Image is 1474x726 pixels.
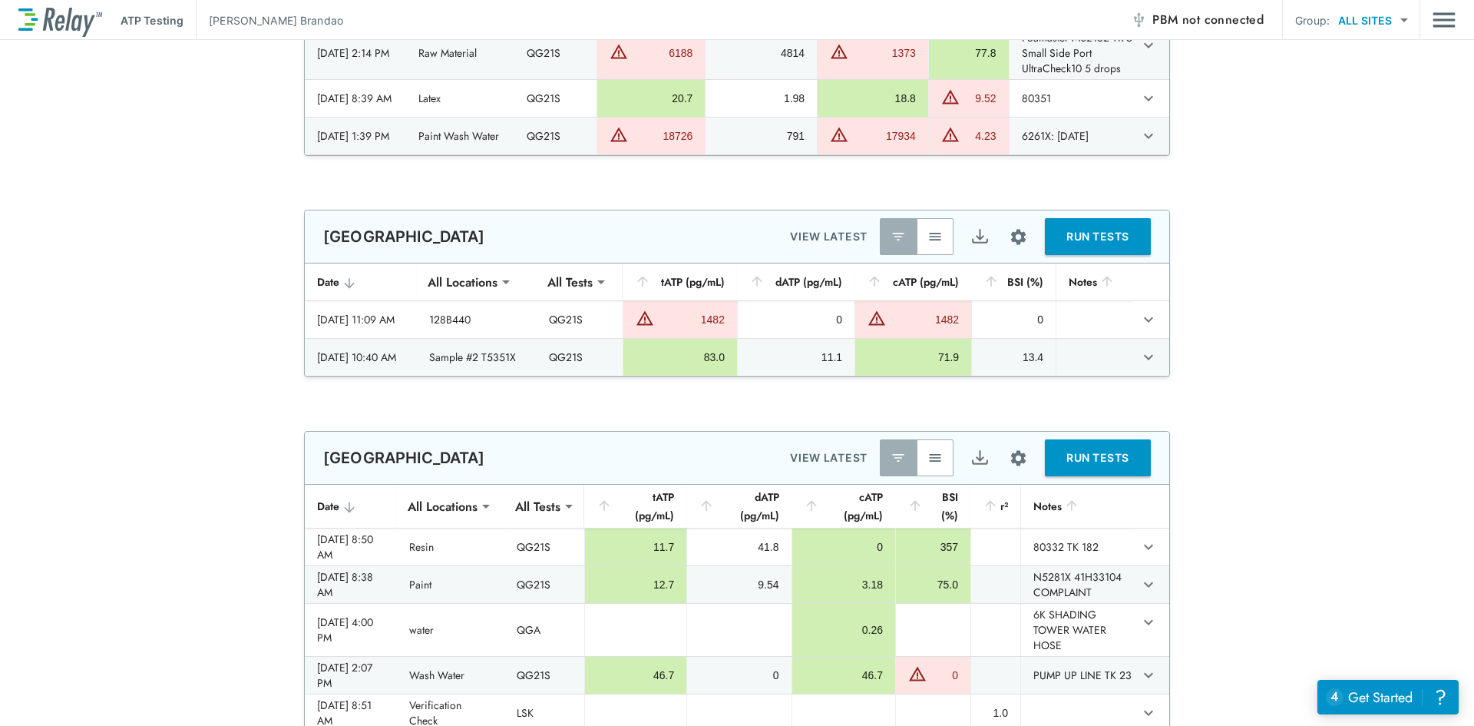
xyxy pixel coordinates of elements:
img: Export Icon [970,227,990,247]
button: Main menu [1433,5,1456,35]
div: All Tests [504,491,571,522]
div: 9.54 [699,577,778,592]
td: 128B440 [417,301,537,338]
img: Warning [830,125,848,144]
iframe: Resource center [1317,680,1459,714]
button: expand row [1135,344,1162,370]
img: Warning [868,309,886,327]
div: 1.98 [718,91,805,106]
td: Wash Water [397,657,504,694]
th: Date [305,485,397,529]
div: 9.52 [963,91,996,106]
img: Warning [830,42,848,61]
div: 41.8 [699,539,778,555]
div: 4814 [718,45,805,61]
div: All Locations [397,491,488,522]
div: BSI (%) [983,273,1043,291]
img: Warning [941,88,960,106]
div: [DATE] 10:40 AM [317,350,405,365]
div: 20.7 [610,91,693,106]
button: expand row [1135,123,1162,149]
td: Latex [406,80,514,117]
div: r² [983,497,1008,515]
button: RUN TESTS [1045,218,1151,255]
div: 6188 [632,45,693,61]
td: Resin [397,529,504,565]
div: BSI (%) [907,488,958,525]
td: 6K SHADING TOWER WATER HOSE [1020,604,1135,656]
div: 11.7 [597,539,674,555]
span: PBM [1152,9,1264,31]
td: QG21S [514,27,597,79]
img: Warning [908,665,927,683]
p: [GEOGRAPHIC_DATA] [323,449,485,467]
td: 80332 TK 182 [1020,529,1135,565]
div: 357 [908,539,958,555]
img: LuminUltra Relay [18,4,102,37]
div: [DATE] 8:38 AM [317,569,385,600]
img: Latest [891,450,906,466]
button: expand row [1135,662,1162,688]
div: 77.8 [941,45,996,61]
td: Raw Material [406,27,514,79]
img: View All [927,450,943,466]
div: 4.23 [963,128,996,144]
div: dATP (pg/mL) [749,273,842,291]
div: [DATE] 8:50 AM [317,532,385,562]
td: Paint [397,566,504,603]
td: water [397,604,504,656]
div: Notes [1033,497,1123,515]
img: Warning [636,309,654,327]
div: 0 [930,668,958,683]
img: Latest [891,229,906,244]
div: 0 [750,312,842,327]
div: 791 [718,128,805,144]
div: [DATE] 4:00 PM [317,615,385,645]
div: Notes [1069,273,1120,291]
div: 0.26 [805,622,883,638]
td: QG21S [537,301,623,338]
div: [DATE] 1:39 PM [317,128,394,144]
div: cATP (pg/mL) [804,488,883,525]
p: [GEOGRAPHIC_DATA] [323,227,485,246]
div: [DATE] 8:39 AM [317,91,394,106]
div: 0 [984,312,1043,327]
div: 17934 [852,128,916,144]
div: 11.1 [750,350,842,365]
td: QG21S [514,80,597,117]
div: 1482 [658,312,725,327]
span: not connected [1182,11,1264,28]
div: tATP (pg/mL) [635,273,725,291]
div: 12.7 [597,577,674,592]
p: Group: [1295,12,1330,28]
button: expand row [1135,572,1162,598]
td: QG21S [504,657,584,694]
div: [DATE] 2:14 PM [317,45,394,61]
td: QG21S [504,529,584,565]
th: Date [305,264,417,301]
button: Site setup [998,217,1039,257]
div: 1373 [852,45,916,61]
button: expand row [1135,700,1162,726]
div: 1482 [890,312,959,327]
img: View All [927,229,943,244]
td: Foamaster M02152 TK-5 Small Side Port UltraCheck10 5 drops [1009,27,1135,79]
button: RUN TESTS [1045,439,1151,476]
div: 0 [805,539,883,555]
img: Warning [610,125,628,144]
div: [DATE] 11:09 AM [317,312,405,327]
button: expand row [1135,307,1162,333]
img: Offline Icon [1131,12,1146,28]
div: 18726 [632,128,693,144]
button: expand row [1135,85,1162,111]
img: Settings Icon [1009,227,1028,247]
div: 83.0 [636,350,725,365]
td: QG21S [504,566,584,603]
div: 71.9 [868,350,959,365]
div: 0 [699,668,778,683]
p: VIEW LATEST [790,227,868,246]
img: Export Icon [970,449,990,468]
td: QG21S [514,118,597,154]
